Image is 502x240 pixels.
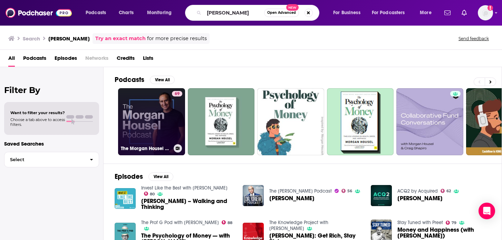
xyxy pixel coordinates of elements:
svg: Add a profile image [487,5,493,11]
div: Search podcasts, credits, & more... [192,5,326,21]
span: Open Advanced [267,11,296,15]
a: Morgan Housel [397,195,443,201]
span: 56 [347,190,352,193]
button: Send feedback [456,36,491,41]
img: Morgan Housel [243,185,264,206]
a: 88 [222,220,233,224]
a: 69The Morgan Housel Podcast [118,88,185,155]
span: Monitoring [147,8,172,18]
a: Show notifications dropdown [459,7,470,19]
h2: Episodes [115,172,143,181]
button: View All [148,173,173,181]
a: Money and Happiness (with Morgan Housel) [397,227,491,239]
button: open menu [328,7,369,18]
button: Open AdvancedNew [264,9,299,17]
span: 69 [175,91,180,98]
button: open menu [367,7,415,18]
span: More [420,8,432,18]
a: Credits [117,53,135,67]
a: 79 [446,221,457,225]
span: 79 [452,221,456,224]
a: EpisodesView All [115,172,173,181]
a: ACQ2 by Acquired [397,188,438,194]
a: Charts [114,7,138,18]
h3: The Morgan Housel Podcast [121,146,171,151]
a: Episodes [55,53,77,67]
span: Networks [85,53,108,67]
a: The Prof G Pod with Scott Galloway [141,220,219,225]
p: Saved Searches [4,140,99,147]
button: open menu [81,7,115,18]
a: Stay Tuned with Preet [397,220,443,225]
span: For Podcasters [372,8,405,18]
span: Select [4,157,84,162]
span: For Business [333,8,360,18]
span: Choose a tab above to access filters. [10,117,65,127]
button: open menu [415,7,440,18]
a: Morgan Housel [269,195,315,201]
span: Charts [119,8,134,18]
a: All [8,53,15,67]
a: Invest Like the Best with Patrick O'Shaughnessy [141,185,228,191]
input: Search podcasts, credits, & more... [204,7,264,18]
button: View All [150,76,175,84]
a: Podcasts [23,53,46,67]
div: Open Intercom Messenger [479,203,495,219]
a: The Dr. Drew Podcast [269,188,332,194]
a: Lists [143,53,153,67]
img: User Profile [478,5,493,20]
span: Money and Happiness (with [PERSON_NAME]) [397,227,491,239]
span: [PERSON_NAME] [397,195,443,201]
img: Morgan Housel – Walking and Thinking [115,188,136,209]
span: 88 [228,221,232,224]
span: 62 [446,190,451,193]
h2: Filter By [4,85,99,95]
span: Logged in as CharlotteStaley [478,5,493,20]
button: Select [4,152,99,167]
img: Podchaser - Follow, Share and Rate Podcasts [6,6,72,19]
span: for more precise results [147,35,207,43]
a: 69 [172,91,182,96]
button: Show profile menu [478,5,493,20]
span: [PERSON_NAME] [269,195,315,201]
span: Podcasts [86,8,106,18]
span: New [286,4,299,11]
a: 62 [441,189,451,193]
span: Want to filter your results? [10,110,65,115]
h2: Podcasts [115,75,144,84]
span: 80 [150,193,155,196]
a: Show notifications dropdown [442,7,453,19]
h3: [PERSON_NAME] [48,35,90,42]
span: [PERSON_NAME] – Walking and Thinking [141,198,234,210]
img: Morgan Housel [371,185,392,206]
a: 80 [144,192,155,196]
h3: Search [23,35,40,42]
a: 56 [341,189,353,193]
a: Morgan Housel – Walking and Thinking [141,198,234,210]
a: Try an exact match [95,35,146,43]
button: open menu [142,7,181,18]
a: PodcastsView All [115,75,175,84]
a: The Knowledge Project with Shane Parrish [269,220,328,231]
